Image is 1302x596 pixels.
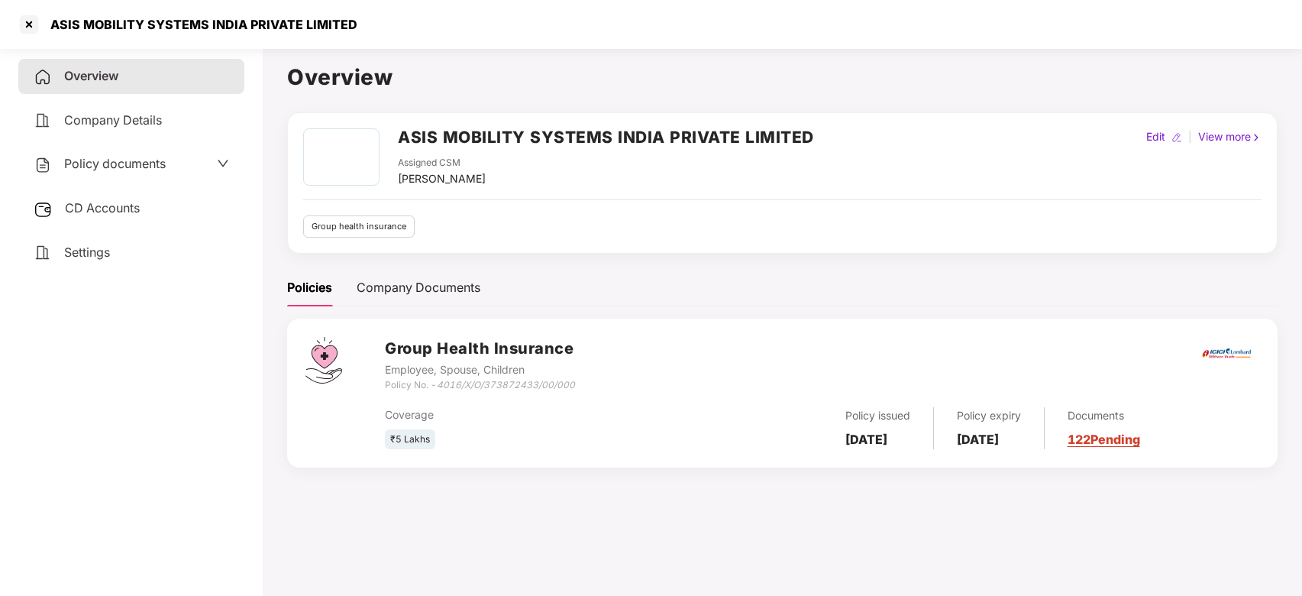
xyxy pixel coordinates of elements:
div: Employee, Spouse, Children [385,361,575,378]
div: Group health insurance [303,215,415,238]
div: Coverage [385,407,677,423]
div: ASIS MOBILITY SYSTEMS INDIA PRIVATE LIMITED [41,17,357,32]
div: Company Documents [357,278,480,297]
span: Settings [64,245,110,260]
div: Documents [1068,407,1140,424]
img: svg+xml;base64,PHN2ZyB4bWxucz0iaHR0cDovL3d3dy53My5vcmcvMjAwMC9zdmciIHdpZHRoPSIyNCIgaGVpZ2h0PSIyNC... [34,156,52,174]
b: [DATE] [957,432,999,447]
div: Policy issued [845,407,910,424]
h3: Group Health Insurance [385,337,575,361]
h2: ASIS MOBILITY SYSTEMS INDIA PRIVATE LIMITED [398,125,814,150]
span: Overview [64,68,118,83]
div: View more [1195,128,1265,145]
img: svg+xml;base64,PHN2ZyB4bWxucz0iaHR0cDovL3d3dy53My5vcmcvMjAwMC9zdmciIHdpZHRoPSIyNCIgaGVpZ2h0PSIyNC... [34,112,52,130]
img: svg+xml;base64,PHN2ZyB3aWR0aD0iMjUiIGhlaWdodD0iMjQiIHZpZXdCb3g9IjAgMCAyNSAyNCIgZmlsbD0ibm9uZSIgeG... [34,200,53,219]
div: | [1185,128,1195,145]
h1: Overview [287,60,1278,94]
img: svg+xml;base64,PHN2ZyB4bWxucz0iaHR0cDovL3d3dy53My5vcmcvMjAwMC9zdmciIHdpZHRoPSI0Ny43MTQiIGhlaWdodD... [305,337,342,384]
div: Policy No. - [385,378,575,393]
div: ₹5 Lakhs [385,429,435,450]
img: svg+xml;base64,PHN2ZyB4bWxucz0iaHR0cDovL3d3dy53My5vcmcvMjAwMC9zdmciIHdpZHRoPSIyNCIgaGVpZ2h0PSIyNC... [34,244,52,262]
div: Assigned CSM [398,156,486,170]
b: [DATE] [845,432,887,447]
img: rightIcon [1251,132,1262,143]
a: 122 Pending [1068,432,1140,447]
img: icici.png [1199,344,1254,363]
span: down [217,157,229,170]
i: 4016/X/O/373872433/00/000 [437,379,575,390]
img: editIcon [1171,132,1182,143]
img: svg+xml;base64,PHN2ZyB4bWxucz0iaHR0cDovL3d3dy53My5vcmcvMjAwMC9zdmciIHdpZHRoPSIyNCIgaGVpZ2h0PSIyNC... [34,68,52,86]
span: Company Details [64,112,162,128]
div: Policies [287,278,332,297]
div: Policy expiry [957,407,1021,424]
span: CD Accounts [65,200,140,215]
div: Edit [1143,128,1168,145]
div: [PERSON_NAME] [398,170,486,187]
span: Policy documents [64,156,166,171]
